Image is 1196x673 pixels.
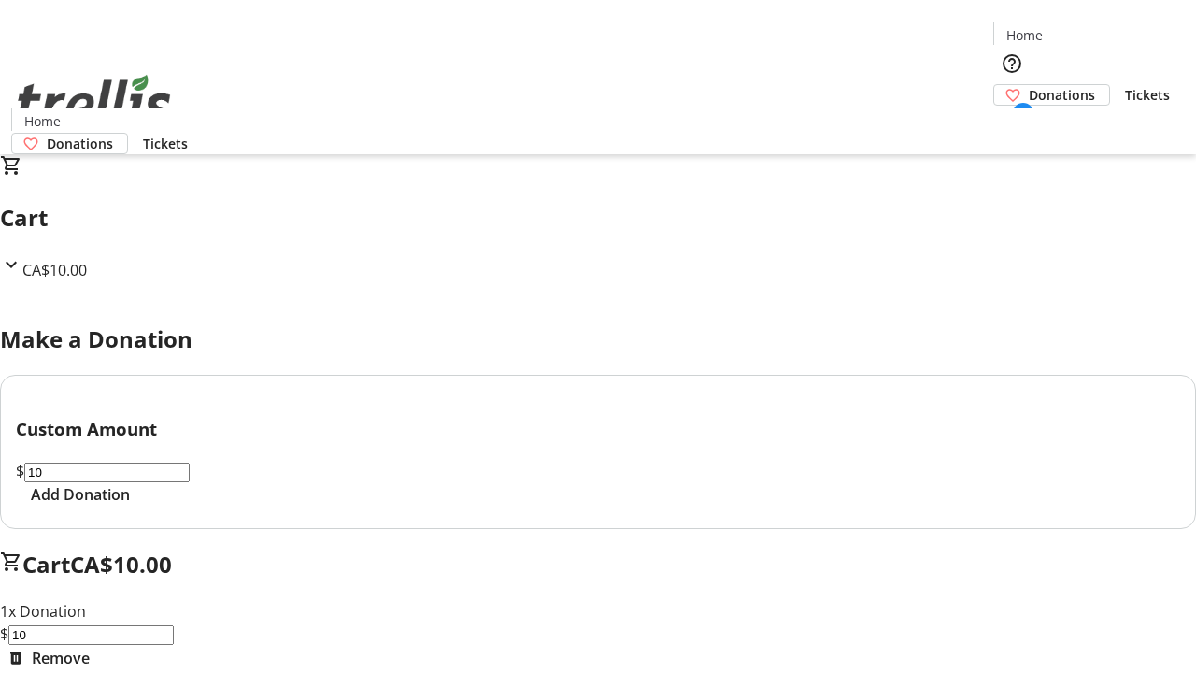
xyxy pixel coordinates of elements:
span: $ [16,461,24,481]
span: Home [24,111,61,131]
span: Tickets [1125,85,1170,105]
input: Donation Amount [8,625,174,645]
a: Home [994,25,1054,45]
a: Donations [11,133,128,154]
a: Tickets [128,134,203,153]
span: Add Donation [31,483,130,506]
a: Donations [993,84,1110,106]
h3: Custom Amount [16,416,1180,442]
a: Tickets [1110,85,1185,105]
a: Home [12,111,72,131]
span: CA$10.00 [22,260,87,280]
img: Orient E2E Organization pI0MvkENdL's Logo [11,54,178,148]
span: Tickets [143,134,188,153]
span: Remove [32,647,90,669]
button: Help [993,45,1031,82]
input: Donation Amount [24,463,190,482]
span: Home [1006,25,1043,45]
span: CA$10.00 [70,549,172,580]
button: Add Donation [16,483,145,506]
button: Cart [993,106,1031,143]
span: Donations [47,134,113,153]
span: Donations [1029,85,1095,105]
